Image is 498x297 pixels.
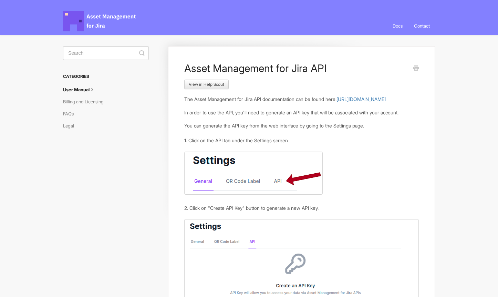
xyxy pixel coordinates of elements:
[184,62,408,74] h1: Asset Management for Jira API
[336,96,386,102] a: [URL][DOMAIN_NAME]
[63,84,101,95] a: User Manual
[63,108,79,119] a: FAQs
[63,11,137,31] span: Asset Management for Jira Docs
[184,137,419,144] div: 1. Click on the API tab under the Settings screen
[184,204,419,212] div: 2. Click on "Create API Key" button to generate a new API key.
[409,17,435,35] a: Contact
[184,109,419,116] p: In order to use the API, you'll need to generate an API key that will be associated with your acc...
[63,120,79,131] a: Legal
[184,122,419,130] p: You can generate the API key from the web interface by going to the Settings page.
[387,17,408,35] a: Docs
[63,46,149,60] input: Search
[184,152,323,195] img: file-a1mtJv9jwH.png
[184,80,229,89] a: View in Help Scout
[413,65,419,72] a: Print this Article
[63,70,149,83] h3: Categories
[63,96,109,107] a: Billing and Licensing
[184,95,419,103] p: The Asset Management for Jira API documentation can be found here:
